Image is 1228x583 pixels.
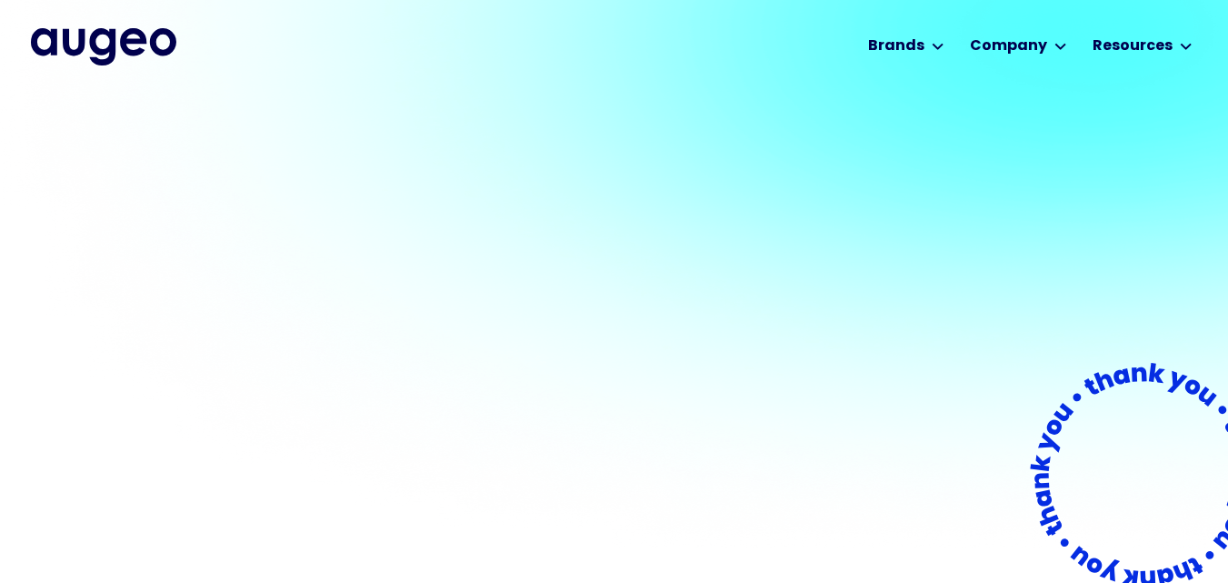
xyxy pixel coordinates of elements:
div: Brands [868,35,924,57]
a: home [31,28,176,65]
div: Company [970,35,1047,57]
div: Resources [1093,35,1173,57]
img: Augeo's full logo in midnight blue. [31,28,176,65]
